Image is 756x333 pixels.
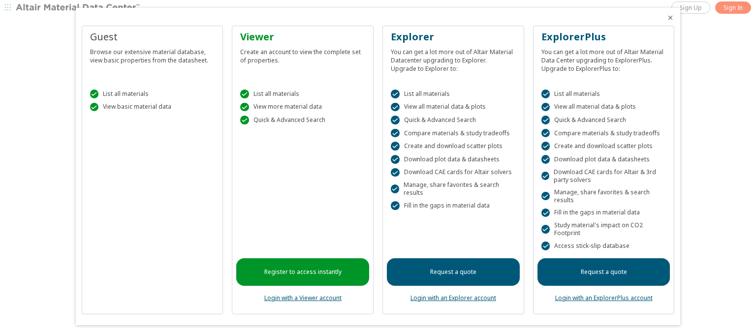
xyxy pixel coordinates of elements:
[541,129,550,138] div: 
[541,209,550,217] div: 
[541,116,666,124] div: Quick & Advanced Search
[391,168,400,177] div: 
[666,14,674,22] button: Close
[236,258,369,286] a: Register to access instantly
[90,103,99,112] div: 
[541,209,666,217] div: Fill in the gaps in material data
[541,44,666,73] div: You can get a lot more out of Altair Material Data Center upgrading to ExplorerPlus. Upgrade to E...
[391,184,399,193] div: 
[264,294,342,302] a: Login with a Viewer account
[391,168,516,177] div: Download CAE cards for Altair solvers
[391,44,516,73] div: You can get a lot more out of Altair Material Datacenter upgrading to Explorer. Upgrade to Explor...
[541,242,550,250] div: 
[90,103,215,112] div: View basic material data
[391,90,516,98] div: List all materials
[240,44,365,64] div: Create an account to view the complete set of properties.
[391,142,400,151] div: 
[541,192,550,201] div: 
[391,103,516,112] div: View all material data & plots
[541,129,666,138] div: Compare materials & study tradeoffs
[541,172,549,181] div: 
[387,258,520,286] a: Request a quote
[391,155,516,164] div: Download plot data & datasheets
[555,294,653,302] a: Login with an ExplorerPlus account
[240,90,249,98] div: 
[541,188,666,204] div: Manage, share favorites & search results
[541,116,550,124] div: 
[541,90,666,98] div: List all materials
[541,242,666,250] div: Access stick-slip database
[541,90,550,98] div: 
[541,142,550,151] div: 
[391,116,516,124] div: Quick & Advanced Search
[391,129,516,138] div: Compare materials & study tradeoffs
[541,221,666,237] div: Study material's impact on CO2 Footprint
[391,30,516,44] div: Explorer
[541,155,550,164] div: 
[391,103,400,112] div: 
[391,155,400,164] div: 
[391,129,400,138] div: 
[541,142,666,151] div: Create and download scatter plots
[240,103,249,112] div: 
[90,30,215,44] div: Guest
[541,30,666,44] div: ExplorerPlus
[90,44,215,64] div: Browse our extensive material database, view basic properties from the datasheet.
[410,294,496,302] a: Login with an Explorer account
[541,168,666,184] div: Download CAE cards for Altair & 3rd party solvers
[391,116,400,124] div: 
[537,258,670,286] a: Request a quote
[240,116,365,124] div: Quick & Advanced Search
[90,90,99,98] div: 
[391,142,516,151] div: Create and download scatter plots
[391,201,516,210] div: Fill in the gaps in material data
[391,90,400,98] div: 
[240,30,365,44] div: Viewer
[240,90,365,98] div: List all materials
[391,201,400,210] div: 
[541,103,550,112] div: 
[240,116,249,124] div: 
[541,155,666,164] div: Download plot data & datasheets
[240,103,365,112] div: View more material data
[541,225,550,234] div: 
[541,103,666,112] div: View all material data & plots
[90,90,215,98] div: List all materials
[391,181,516,197] div: Manage, share favorites & search results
